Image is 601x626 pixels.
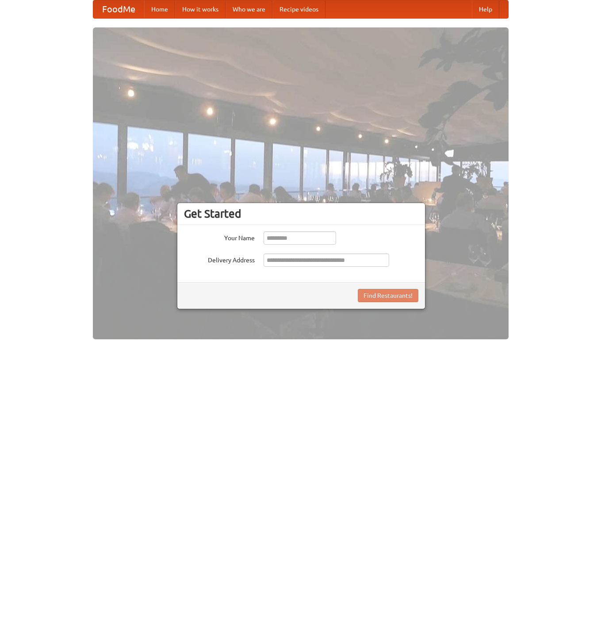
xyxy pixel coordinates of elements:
[184,253,255,265] label: Delivery Address
[358,289,418,302] button: Find Restaurants!
[93,0,144,18] a: FoodMe
[272,0,325,18] a: Recipe videos
[144,0,175,18] a: Home
[226,0,272,18] a: Who we are
[175,0,226,18] a: How it works
[184,207,418,220] h3: Get Started
[184,231,255,242] label: Your Name
[472,0,499,18] a: Help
